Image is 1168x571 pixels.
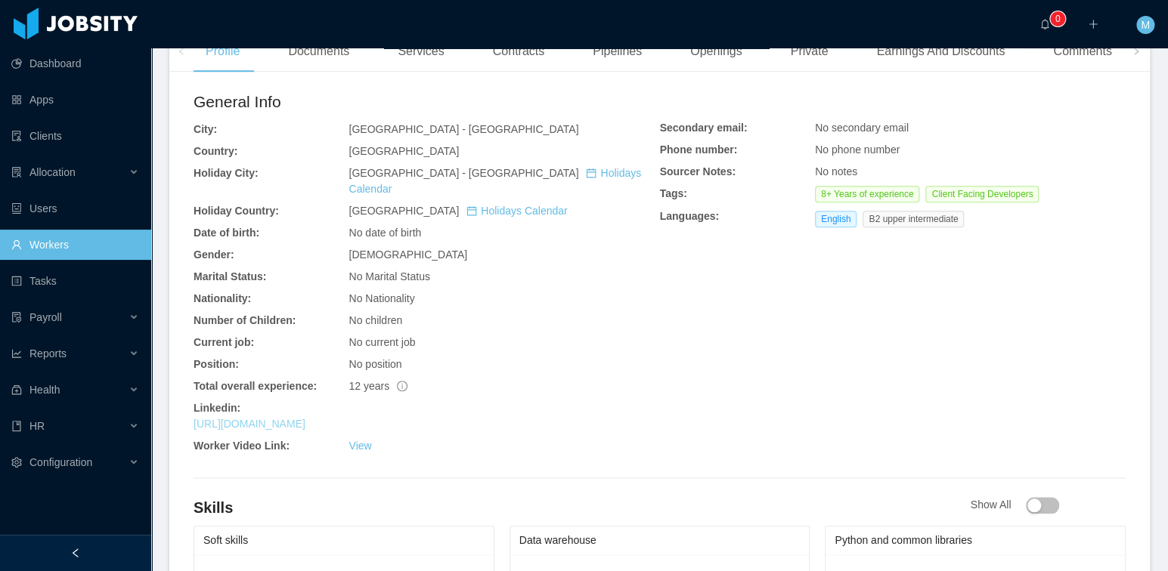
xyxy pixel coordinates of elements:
a: icon: userWorkers [11,230,139,260]
a: View [349,440,371,452]
b: City: [194,123,217,135]
span: [GEOGRAPHIC_DATA] [349,205,567,217]
sup: 0 [1050,11,1065,26]
span: Health [29,384,60,396]
h4: Skills [194,497,970,518]
div: Comments [1041,30,1123,73]
b: Position: [194,358,239,370]
div: Data warehouse [519,526,801,554]
div: Pipelines [581,30,654,73]
b: Nationality: [194,292,251,304]
span: Payroll [29,311,62,323]
b: Marital Status: [194,270,266,282]
i: icon: setting [11,457,22,468]
b: Country: [194,145,237,157]
span: No children [349,314,402,326]
i: icon: left [178,48,185,55]
span: info-circle [397,381,407,391]
span: Client Facing Developers [925,186,1039,202]
i: icon: file-protect [11,312,22,323]
i: icon: line-chart [11,348,22,359]
span: No secondary email [815,122,909,134]
span: No position [349,358,401,370]
div: Profile [194,30,252,73]
span: English [815,211,857,227]
span: B2 upper intermediate [863,211,964,227]
span: No Nationality [349,292,414,304]
i: icon: solution [11,167,22,177]
a: icon: calendarHolidays Calendar [349,167,641,195]
b: Sourcer Notes: [660,165,736,177]
b: Holiday City: [194,167,259,179]
div: Private [779,30,841,73]
div: Python and common libraries [835,526,1116,554]
span: No notes [815,165,857,177]
span: No phone number [815,144,900,156]
span: Show All [970,498,1059,511]
div: Documents [276,30,361,73]
span: [GEOGRAPHIC_DATA] - [GEOGRAPHIC_DATA] [349,123,578,135]
a: icon: robotUsers [11,193,139,224]
span: [GEOGRAPHIC_DATA] [349,145,459,157]
div: Services [386,30,456,73]
span: [DEMOGRAPHIC_DATA] [349,248,467,261]
i: icon: calendar [586,168,596,178]
div: Soft skills [203,526,485,554]
span: Configuration [29,456,92,468]
a: icon: appstoreApps [11,85,139,115]
b: Total overall experience: [194,380,317,392]
i: icon: plus [1088,19,1098,29]
i: icon: bell [1039,19,1050,29]
b: Number of Children: [194,314,296,326]
b: Date of birth: [194,227,259,239]
span: 12 years [349,380,407,392]
i: icon: calendar [466,205,477,216]
div: Openings [678,30,754,73]
b: Current job: [194,336,254,348]
span: HR [29,420,45,432]
i: icon: right [1132,48,1140,55]
i: icon: medicine-box [11,384,22,395]
span: M [1141,16,1150,34]
span: Allocation [29,166,76,178]
a: icon: pie-chartDashboard [11,48,139,79]
span: Reports [29,347,67,360]
b: Secondary email: [660,122,748,134]
span: No current job [349,336,415,348]
a: icon: profileTasks [11,266,139,296]
b: Linkedin: [194,402,240,414]
span: [GEOGRAPHIC_DATA] - [GEOGRAPHIC_DATA] [349,167,641,195]
div: Earnings And Discounts [864,30,1017,73]
b: Worker Video Link: [194,440,290,452]
b: Holiday Country: [194,205,279,217]
b: Phone number: [660,144,738,156]
span: 8+ Years of experience [815,186,919,202]
a: icon: calendarHolidays Calendar [466,205,567,217]
span: No Marital Status [349,270,429,282]
span: No date of birth [349,227,421,239]
b: Tags: [660,187,687,199]
a: icon: auditClients [11,121,139,151]
b: Languages: [660,210,720,222]
b: Gender: [194,248,234,261]
a: [URL][DOMAIN_NAME] [194,418,305,430]
i: icon: book [11,421,22,431]
h2: General Info [194,90,660,114]
div: Contracts [481,30,556,73]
